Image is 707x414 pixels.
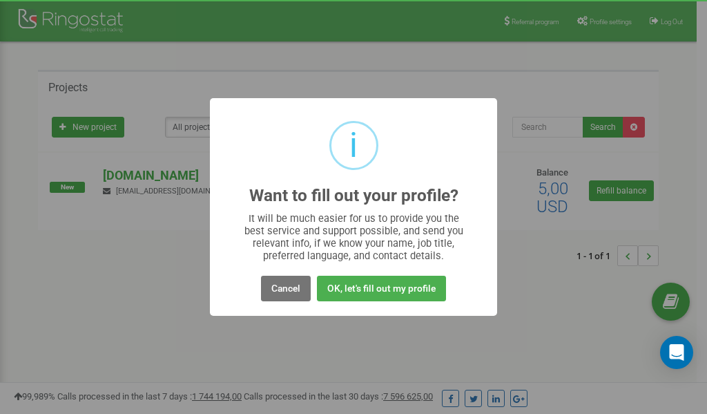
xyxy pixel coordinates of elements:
[660,336,693,369] div: Open Intercom Messenger
[317,276,446,301] button: OK, let's fill out my profile
[349,123,358,168] div: i
[249,187,458,205] h2: Want to fill out your profile?
[238,212,470,262] div: It will be much easier for us to provide you the best service and support possible, and send you ...
[261,276,311,301] button: Cancel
